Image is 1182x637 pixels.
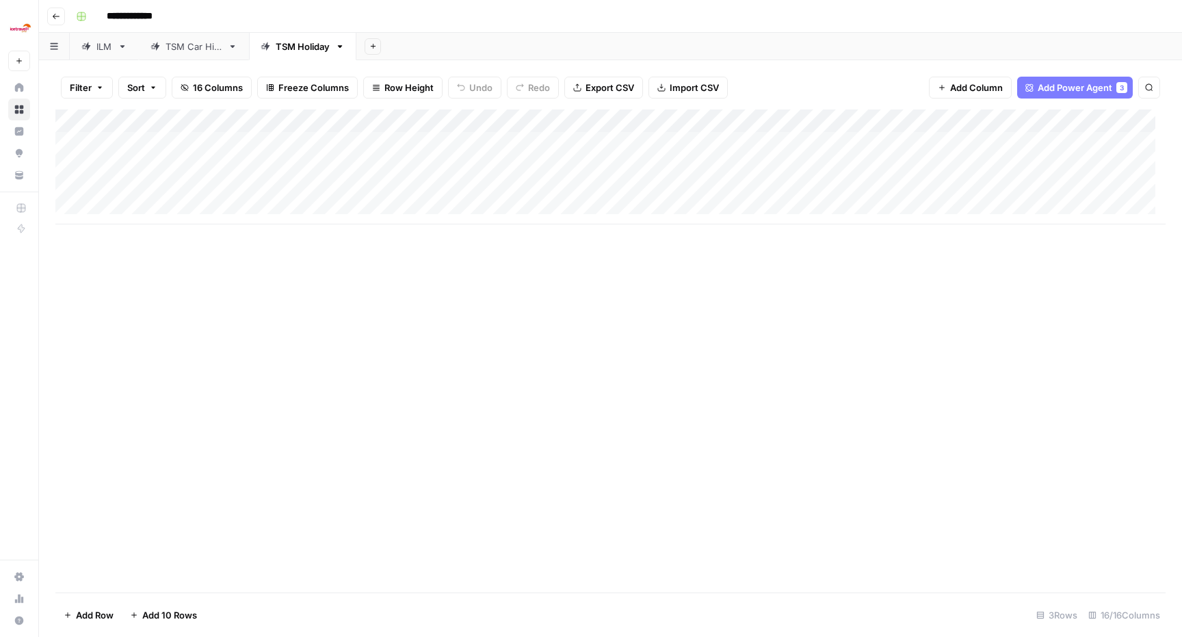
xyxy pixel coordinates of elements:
[8,164,30,186] a: Your Data
[528,81,550,94] span: Redo
[448,77,501,99] button: Undo
[8,120,30,142] a: Insights
[8,77,30,99] a: Home
[8,566,30,588] a: Settings
[670,81,719,94] span: Import CSV
[8,11,30,45] button: Workspace: Ice Travel Group
[8,99,30,120] a: Browse
[564,77,643,99] button: Export CSV
[363,77,443,99] button: Row Height
[276,40,330,53] div: TSM Holiday
[469,81,492,94] span: Undo
[122,604,205,626] button: Add 10 Rows
[249,33,356,60] a: TSM Holiday
[950,81,1003,94] span: Add Column
[929,77,1012,99] button: Add Column
[142,608,197,622] span: Add 10 Rows
[1120,82,1124,93] span: 3
[8,16,33,40] img: Ice Travel Group Logo
[55,604,122,626] button: Add Row
[166,40,222,53] div: TSM Car Hire
[1083,604,1166,626] div: 16/16 Columns
[8,610,30,632] button: Help + Support
[70,33,139,60] a: ILM
[76,608,114,622] span: Add Row
[172,77,252,99] button: 16 Columns
[139,33,249,60] a: TSM Car Hire
[96,40,112,53] div: ILM
[586,81,634,94] span: Export CSV
[648,77,728,99] button: Import CSV
[118,77,166,99] button: Sort
[257,77,358,99] button: Freeze Columns
[70,81,92,94] span: Filter
[127,81,145,94] span: Sort
[278,81,349,94] span: Freeze Columns
[8,588,30,610] a: Usage
[1116,82,1127,93] div: 3
[1017,77,1133,99] button: Add Power Agent3
[61,77,113,99] button: Filter
[507,77,559,99] button: Redo
[1031,604,1083,626] div: 3 Rows
[193,81,243,94] span: 16 Columns
[8,142,30,164] a: Opportunities
[1038,81,1112,94] span: Add Power Agent
[384,81,434,94] span: Row Height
